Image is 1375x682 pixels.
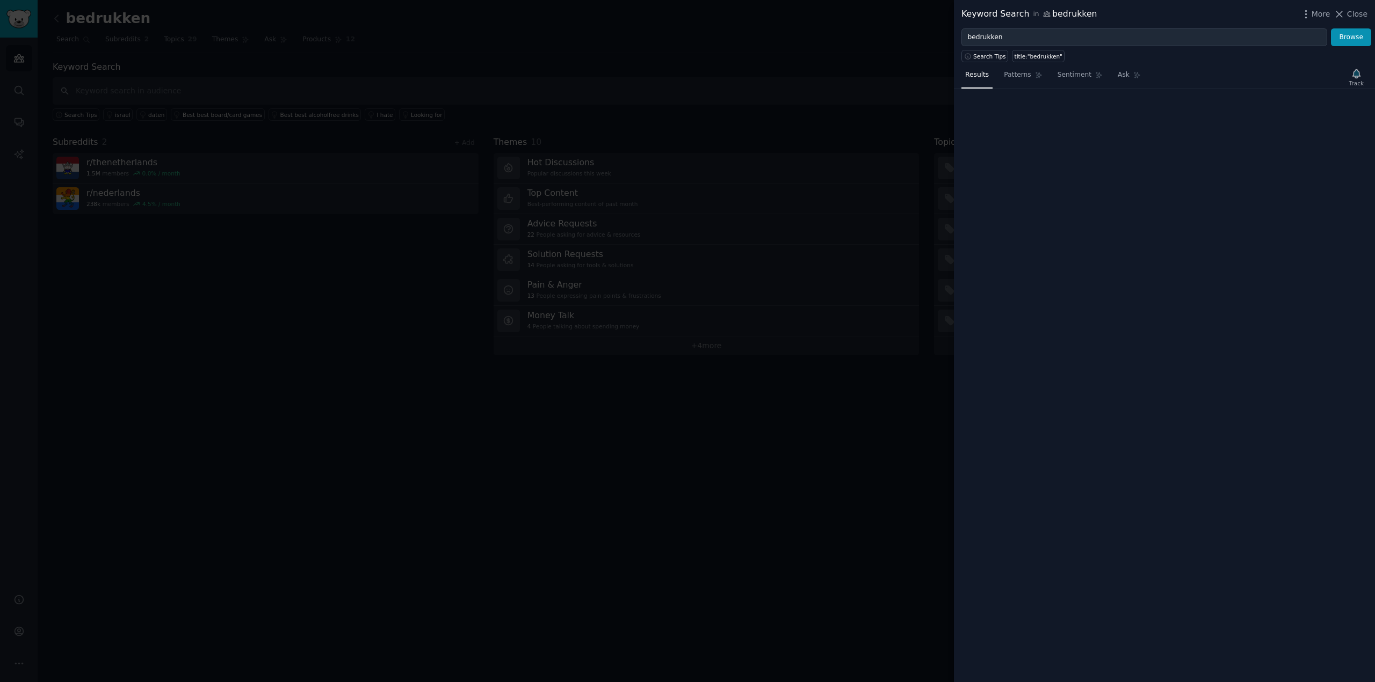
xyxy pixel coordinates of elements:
span: in [1033,10,1039,19]
a: Ask [1114,67,1145,89]
div: title:"bedrukken" [1015,53,1062,60]
a: title:"bedrukken" [1012,50,1065,62]
span: More [1312,9,1330,20]
button: Browse [1331,28,1371,47]
span: Search Tips [973,53,1006,60]
button: More [1300,9,1330,20]
span: Sentiment [1058,70,1091,80]
a: Results [961,67,993,89]
button: Search Tips [961,50,1008,62]
span: Patterns [1004,70,1031,80]
span: Results [965,70,989,80]
span: Ask [1118,70,1130,80]
a: Patterns [1000,67,1046,89]
button: Close [1334,9,1367,20]
input: Try a keyword related to your business [961,28,1327,47]
a: Sentiment [1054,67,1106,89]
div: Keyword Search bedrukken [961,8,1097,21]
span: Close [1347,9,1367,20]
